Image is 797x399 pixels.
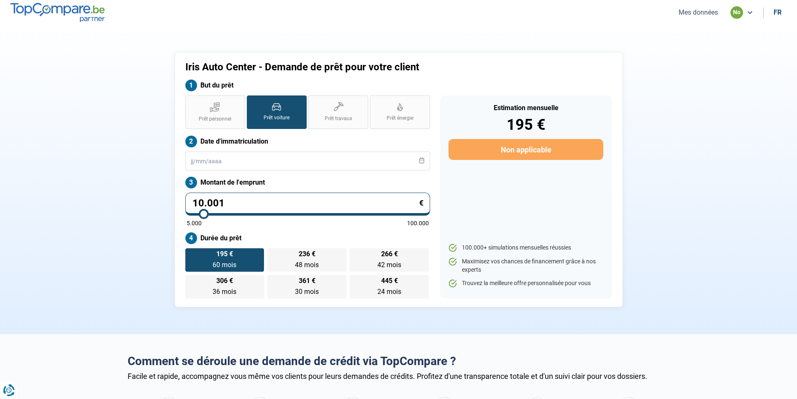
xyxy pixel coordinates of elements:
[185,80,430,91] label: But du prêt
[213,261,236,269] span: 60 mois
[185,177,430,188] label: Montant de l'emprunt
[185,61,503,73] h1: Iris Auto Center - Demande de prêt pour votre client
[676,8,720,17] button: Mes données
[187,220,202,226] span: 5.000
[185,136,430,147] label: Date d'immatriculation
[377,288,401,296] span: 24 mois
[10,3,105,22] img: TopCompare.be
[295,261,319,269] span: 48 mois
[377,261,401,269] span: 42 mois
[325,115,352,122] span: Prêt travaux
[407,220,429,226] span: 100.000
[448,117,603,132] div: 195 €
[774,8,782,16] div: fr
[264,114,290,121] span: Prêt voiture
[448,139,603,160] button: Non applicable
[128,372,670,381] div: Facile et rapide, accompagnez vous même vos clients pour leurs demandes de crédits. Profitez d'un...
[381,251,398,257] span: 266 €
[216,278,233,284] span: 306 €
[448,105,603,111] div: Estimation mensuelle
[299,251,315,257] span: 236 €
[299,278,315,284] span: 361 €
[448,257,603,274] li: Maximisez vos chances de financement grâce à nos experts
[216,251,233,257] span: 195 €
[448,244,603,252] li: 100.000+ simulations mensuelles réussies
[199,116,231,123] span: Prêt personnel
[730,6,743,19] div: no
[448,279,603,288] li: Trouvez la meilleure offre personnalisée pour vous
[387,115,413,122] span: Prêt énergie
[419,199,423,207] span: €
[185,152,430,170] input: jj/mm/aaaa
[185,232,430,244] label: Durée du prêt
[213,288,236,296] span: 36 mois
[381,278,398,284] span: 445 €
[295,288,319,296] span: 30 mois
[128,354,670,368] h2: Comment se déroule une demande de crédit via TopCompare ?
